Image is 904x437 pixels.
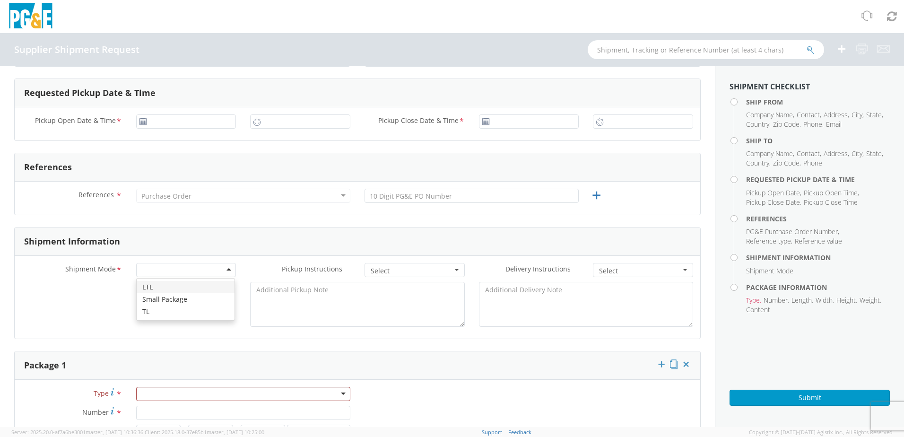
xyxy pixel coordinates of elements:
span: Client: 2025.18.0-37e85b1 [145,428,264,436]
span: Number [82,408,109,417]
span: Copyright © [DATE]-[DATE] Agistix Inc., All Rights Reserved [749,428,893,436]
img: pge-logo-06675f144f4cfa6a6814.png [7,3,54,31]
span: Phone [803,158,822,167]
button: Select [593,263,693,277]
span: Country [746,158,769,167]
span: State [866,110,882,119]
h3: Requested Pickup Date & Time [24,88,156,98]
li: , [746,110,794,120]
li: , [746,296,761,305]
span: Shipment Mode [746,266,793,275]
li: , [764,296,789,305]
li: , [816,296,834,305]
span: City [852,110,862,119]
h4: Ship From [746,98,890,105]
span: Contact [797,110,820,119]
li: , [836,296,857,305]
span: Pickup Open Date & Time [35,116,116,127]
span: Country [746,120,769,129]
h4: Shipment Information [746,254,890,261]
span: Zip Code [773,120,800,129]
h3: Package 1 [24,361,66,370]
span: Pickup Close Time [804,198,858,207]
li: , [852,110,864,120]
a: Support [482,428,502,436]
span: City [852,149,862,158]
span: master, [DATE] 10:36:36 [86,428,143,436]
h4: References [746,215,890,222]
span: Pickup Instructions [282,264,342,273]
span: Weight [860,296,880,305]
li: , [746,120,771,129]
li: , [746,149,794,158]
span: Contact [797,149,820,158]
div: LTL [137,281,235,293]
li: , [791,296,813,305]
li: , [797,110,821,120]
a: Feedback [508,428,531,436]
span: Address [824,149,848,158]
span: Reference value [795,236,842,245]
button: Select [365,263,465,277]
span: Height [836,296,856,305]
span: Select [371,266,452,276]
span: Select [599,266,681,276]
h3: Shipment Information [24,237,120,246]
li: , [773,120,801,129]
span: Width [816,296,833,305]
span: Number [764,296,788,305]
span: Delivery Instructions [505,264,571,273]
span: Pickup Close Date [746,198,800,207]
li: , [797,149,821,158]
input: Shipment, Tracking or Reference Number (at least 4 chars) [588,40,824,59]
span: Content [746,305,770,314]
li: , [824,110,849,120]
li: , [852,149,864,158]
span: Zip Code [773,158,800,167]
li: , [803,120,824,129]
span: Pickup Open Time [804,188,858,197]
li: , [804,188,859,198]
span: Company Name [746,110,793,119]
h4: Requested Pickup Date & Time [746,176,890,183]
li: , [746,236,792,246]
span: Shipment Mode [65,264,116,275]
li: , [824,149,849,158]
li: , [866,110,883,120]
span: Type [746,296,760,305]
li: , [773,158,801,168]
h4: Package Information [746,284,890,291]
li: , [866,149,883,158]
span: Pickup Open Date [746,188,800,197]
span: Dimensions [77,426,114,435]
span: Phone [803,120,822,129]
li: , [746,198,801,207]
span: Type [94,389,109,398]
li: , [746,158,771,168]
h4: Ship To [746,137,890,144]
li: , [860,296,881,305]
span: References [78,190,114,199]
h4: Supplier Shipment Request [14,44,139,55]
strong: Shipment Checklist [730,81,810,92]
span: Pickup Close Date & Time [378,116,459,127]
span: Reference type [746,236,791,245]
span: Company Name [746,149,793,158]
span: master, [DATE] 10:25:00 [207,428,264,436]
span: PG&E Purchase Order Number [746,227,838,236]
div: Small Package [137,293,235,306]
li: , [746,227,839,236]
span: Address [824,110,848,119]
span: State [866,149,882,158]
div: Purchase Order [141,192,191,201]
h3: References [24,163,72,172]
span: Email [826,120,842,129]
div: TL [137,306,235,318]
span: Length [791,296,812,305]
span: Server: 2025.20.0-af7a6be3001 [11,428,143,436]
input: 10 Digit PG&E PO Number [365,189,579,203]
button: Submit [730,390,890,406]
li: , [746,188,801,198]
